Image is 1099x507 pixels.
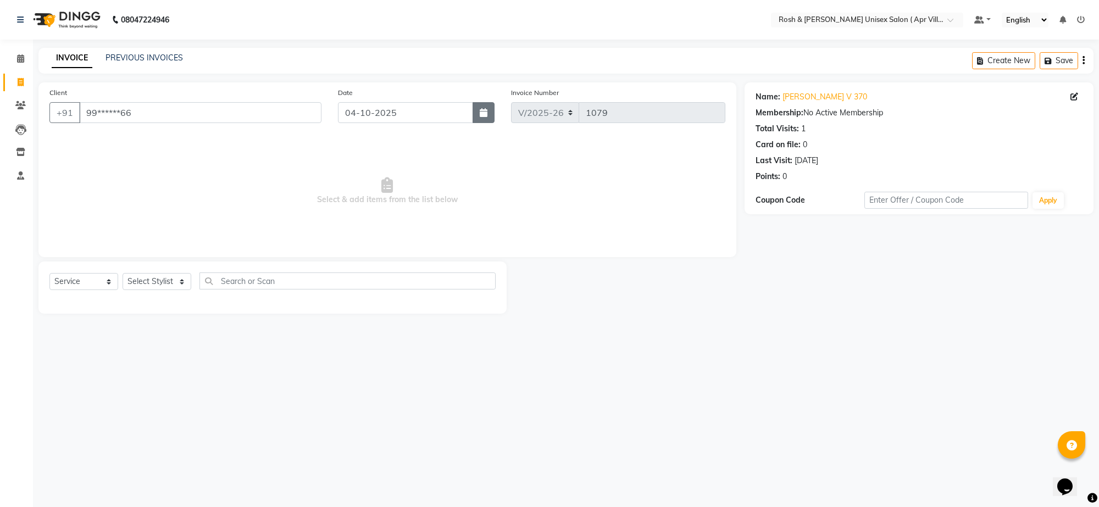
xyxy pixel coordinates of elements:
button: Save [1040,52,1078,69]
input: Enter Offer / Coupon Code [864,192,1028,209]
div: Card on file: [756,139,801,151]
div: 1 [801,123,806,135]
div: Membership: [756,107,803,119]
div: 0 [782,171,787,182]
img: logo [28,4,103,35]
span: Select & add items from the list below [49,136,725,246]
label: Date [338,88,353,98]
label: Invoice Number [511,88,559,98]
iframe: chat widget [1053,463,1088,496]
div: Name: [756,91,780,103]
div: Coupon Code [756,194,864,206]
b: 08047224946 [121,4,169,35]
a: PREVIOUS INVOICES [106,53,183,63]
label: Client [49,88,67,98]
div: Total Visits: [756,123,799,135]
div: Last Visit: [756,155,792,166]
input: Search or Scan [199,272,496,289]
button: +91 [49,102,80,123]
div: [DATE] [795,155,818,166]
button: Create New [972,52,1035,69]
a: INVOICE [52,48,92,68]
div: No Active Membership [756,107,1083,119]
input: Search by Name/Mobile/Email/Code [79,102,321,123]
div: 0 [803,139,807,151]
button: Apply [1033,192,1064,209]
div: Points: [756,171,780,182]
a: [PERSON_NAME] V 370 [782,91,867,103]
